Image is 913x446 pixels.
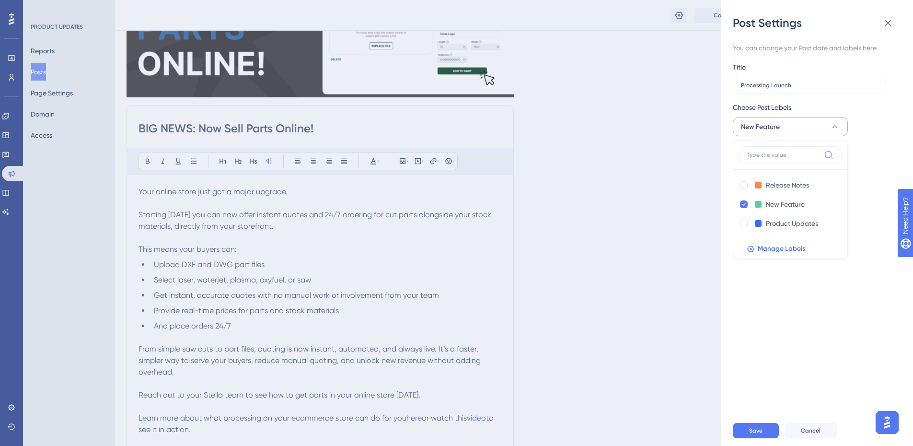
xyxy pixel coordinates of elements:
span: Save [749,427,763,434]
input: New Tag [766,179,811,191]
span: Need Help? [23,2,60,14]
button: New Feature [733,117,848,136]
div: Post Settings [733,15,901,31]
span: Choose Post Labels [733,102,791,113]
input: Type the value [747,151,820,159]
button: Save [733,423,779,438]
input: New Tag [766,218,820,229]
button: Cancel [785,423,837,438]
div: Title [733,61,746,73]
div: You can change your Post date and labels here. [733,42,894,54]
span: Cancel [801,427,821,434]
span: Manage Labels [758,243,805,255]
button: Manage Labels [739,239,847,258]
input: New Tag [766,199,807,210]
span: New Feature [741,121,780,132]
input: Type the value [741,82,878,89]
iframe: UserGuiding AI Assistant Launcher [873,408,901,437]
